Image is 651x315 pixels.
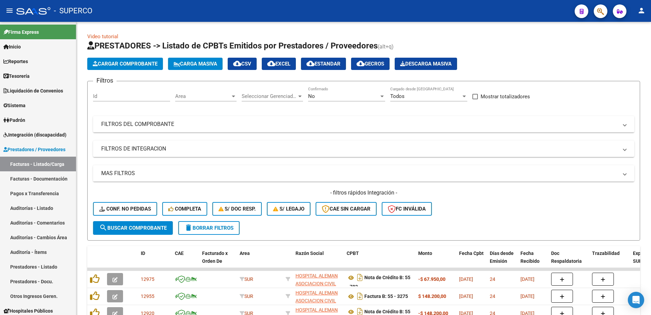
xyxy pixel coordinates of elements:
[267,59,275,68] mat-icon: cloud_download
[99,224,107,232] mat-icon: search
[93,141,634,157] mat-expansion-panel-header: FILTROS DE INTEGRACION
[233,61,251,67] span: CSV
[101,170,618,177] mat-panel-title: MAS FILTROS
[87,33,118,40] a: Video tutorial
[228,58,257,70] button: CSV
[357,61,384,67] span: Gecros
[175,93,230,99] span: Area
[551,250,582,264] span: Doc Respaldatoria
[357,59,365,68] mat-icon: cloud_download
[306,61,340,67] span: Estandar
[520,293,534,299] span: [DATE]
[3,307,53,315] span: Hospitales Públicos
[415,246,456,276] datatable-header-cell: Monto
[54,3,92,18] span: - SUPERCO
[395,58,457,70] button: Descarga Masiva
[3,43,21,51] span: Inicio
[347,250,359,256] span: CPBT
[3,28,39,36] span: Firma Express
[418,276,445,282] strong: -$ 67.950,00
[382,202,432,216] button: FC Inválida
[87,41,378,51] span: PRESTADORES -> Listado de CPBTs Emitidos por Prestadores / Proveedores
[418,250,432,256] span: Monto
[592,250,620,256] span: Trazabilidad
[459,293,473,299] span: [DATE]
[296,273,338,286] span: HOSPITAL ALEMAN ASOCIACION CIVIL
[242,93,297,99] span: Seleccionar Gerenciador
[322,206,370,212] span: CAE SIN CARGAR
[5,6,14,15] mat-icon: menu
[3,146,65,153] span: Prestadores / Proveedores
[351,58,390,70] button: Gecros
[3,102,26,109] span: Sistema
[395,58,457,70] app-download-masive: Descarga masiva de comprobantes (adjuntos)
[3,72,30,80] span: Tesorería
[589,246,630,276] datatable-header-cell: Trazabilidad
[173,61,217,67] span: Carga Masiva
[518,246,548,276] datatable-header-cell: Fecha Recibido
[316,202,377,216] button: CAE SIN CARGAR
[296,289,341,303] div: 30545843036
[296,272,341,286] div: 30545843036
[240,250,250,256] span: Area
[184,224,193,232] mat-icon: delete
[355,291,364,302] i: Descargar documento
[93,76,117,85] h3: Filtros
[296,290,338,303] span: HOSPITAL ALEMAN ASOCIACION CIVIL
[456,246,487,276] datatable-header-cell: Fecha Cpbt
[93,189,634,197] h4: - filtros rápidos Integración -
[3,131,66,139] span: Integración (discapacidad)
[273,206,304,212] span: S/ legajo
[93,221,173,235] button: Buscar Comprobante
[418,293,446,299] strong: $ 148.200,00
[301,58,346,70] button: Estandar
[141,293,154,299] span: 12955
[520,250,540,264] span: Fecha Recibido
[172,246,199,276] datatable-header-cell: CAE
[233,59,241,68] mat-icon: cloud_download
[99,206,151,212] span: Conf. no pedidas
[93,61,157,67] span: Cargar Comprobante
[459,250,484,256] span: Fecha Cpbt
[262,58,296,70] button: EXCEL
[99,225,167,231] span: Buscar Comprobante
[184,225,233,231] span: Borrar Filtros
[218,206,256,212] span: S/ Doc Resp.
[199,246,237,276] datatable-header-cell: Facturado x Orden De
[87,58,163,70] button: Cargar Comprobante
[520,276,534,282] span: [DATE]
[347,275,410,290] strong: Nota de Crédito B: 55 - 782
[93,165,634,182] mat-expansion-panel-header: MAS FILTROS
[162,202,207,216] button: Completa
[138,246,172,276] datatable-header-cell: ID
[296,250,324,256] span: Razón Social
[175,250,184,256] span: CAE
[93,202,157,216] button: Conf. no pedidas
[93,116,634,132] mat-expansion-panel-header: FILTROS DEL COMPROBANTE
[202,250,228,264] span: Facturado x Orden De
[212,202,262,216] button: S/ Doc Resp.
[344,246,415,276] datatable-header-cell: CPBT
[306,59,315,68] mat-icon: cloud_download
[490,250,514,264] span: Días desde Emisión
[240,293,253,299] span: SUR
[178,221,240,235] button: Borrar Filtros
[400,61,452,67] span: Descarga Masiva
[267,61,290,67] span: EXCEL
[364,294,408,299] strong: Factura B: 55 - 3275
[378,43,394,50] span: (alt+q)
[293,246,344,276] datatable-header-cell: Razón Social
[490,293,495,299] span: 24
[628,292,644,308] div: Open Intercom Messenger
[487,246,518,276] datatable-header-cell: Días desde Emisión
[3,87,63,95] span: Liquidación de Convenios
[390,93,405,99] span: Todos
[237,246,283,276] datatable-header-cell: Area
[101,120,618,128] mat-panel-title: FILTROS DEL COMPROBANTE
[459,276,473,282] span: [DATE]
[548,246,589,276] datatable-header-cell: Doc Respaldatoria
[308,93,315,99] span: No
[388,206,426,212] span: FC Inválida
[637,6,646,15] mat-icon: person
[141,276,154,282] span: 12975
